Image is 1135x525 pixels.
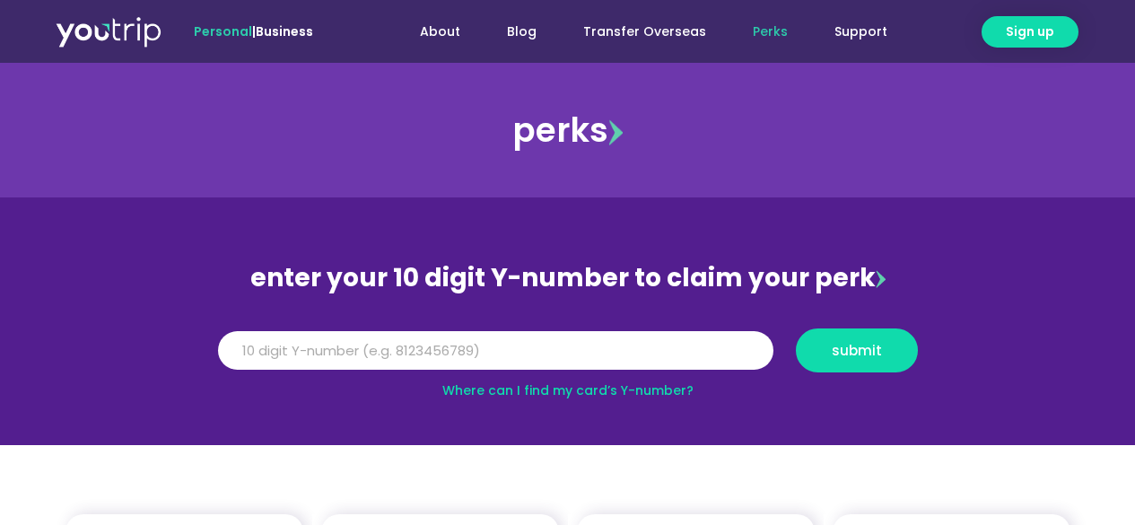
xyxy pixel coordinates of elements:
[442,381,694,399] a: Where can I find my card’s Y-number?
[256,22,313,40] a: Business
[397,15,484,48] a: About
[1006,22,1054,41] span: Sign up
[218,331,773,371] input: 10 digit Y-number (e.g. 8123456789)
[796,328,918,372] button: submit
[982,16,1078,48] a: Sign up
[218,328,918,386] form: Y Number
[209,255,927,302] div: enter your 10 digit Y-number to claim your perk
[560,15,729,48] a: Transfer Overseas
[194,22,313,40] span: |
[729,15,811,48] a: Perks
[484,15,560,48] a: Blog
[832,344,882,357] span: submit
[811,15,911,48] a: Support
[194,22,252,40] span: Personal
[362,15,911,48] nav: Menu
